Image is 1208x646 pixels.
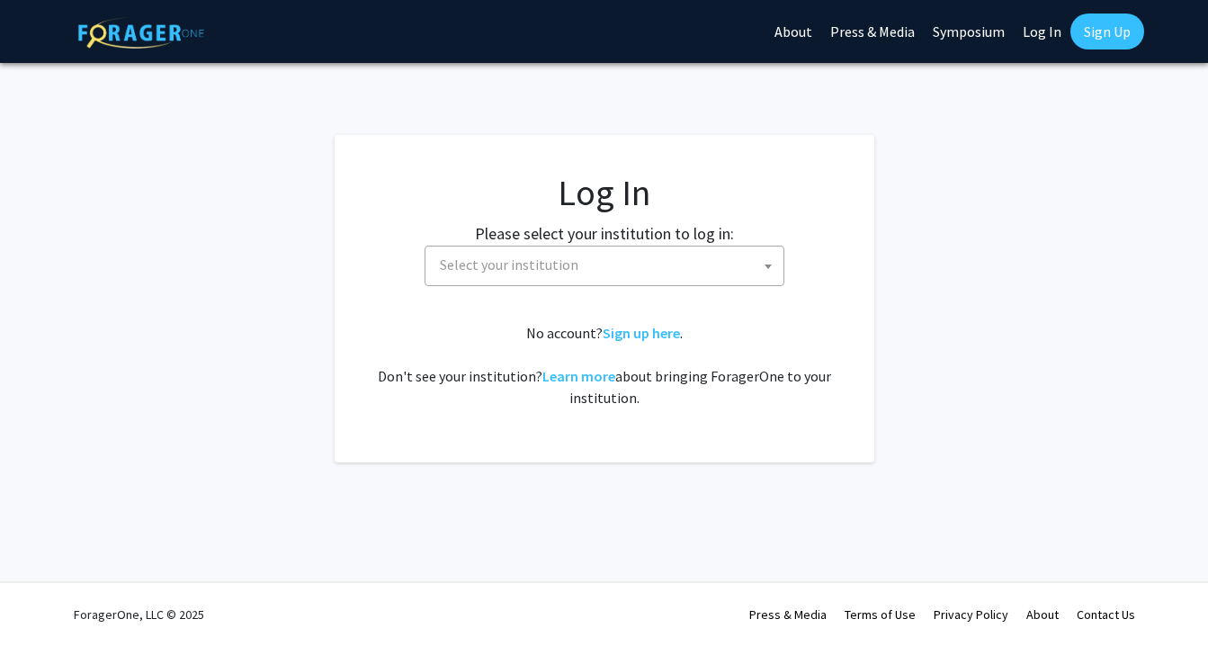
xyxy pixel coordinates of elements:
[845,606,916,623] a: Terms of Use
[78,17,204,49] img: ForagerOne Logo
[371,322,838,408] div: No account? . Don't see your institution? about bringing ForagerOne to your institution.
[1070,13,1144,49] a: Sign Up
[1026,606,1059,623] a: About
[74,583,204,646] div: ForagerOne, LLC © 2025
[1077,606,1135,623] a: Contact Us
[475,221,734,246] label: Please select your institution to log in:
[371,171,838,214] h1: Log In
[542,367,615,385] a: Learn more about bringing ForagerOne to your institution
[425,246,784,286] span: Select your institution
[749,606,827,623] a: Press & Media
[934,606,1008,623] a: Privacy Policy
[603,324,680,342] a: Sign up here
[433,247,783,283] span: Select your institution
[440,256,578,274] span: Select your institution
